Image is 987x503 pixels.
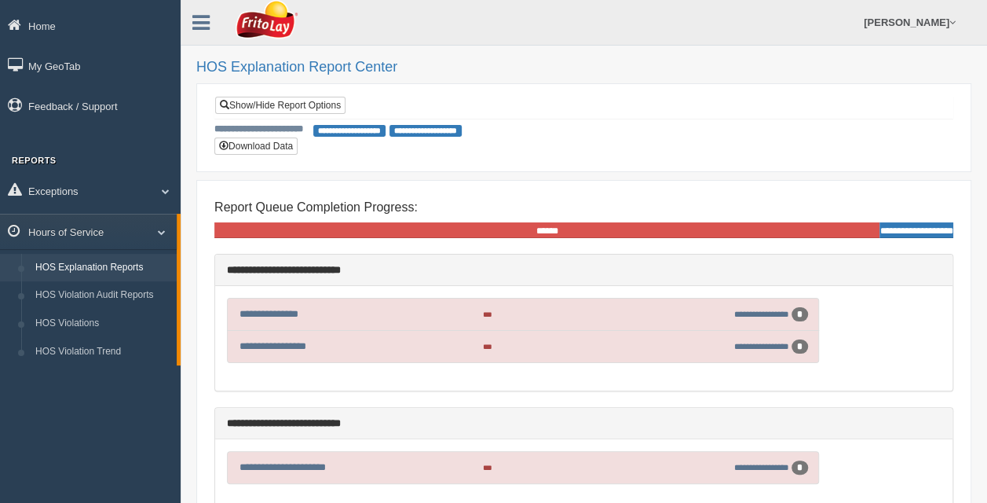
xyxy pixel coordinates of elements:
a: HOS Violations [28,310,177,338]
h4: Report Queue Completion Progress: [214,200,953,215]
button: Download Data [214,138,298,155]
a: Show/Hide Report Options [215,97,345,114]
h2: HOS Explanation Report Center [196,60,971,75]
a: HOS Violation Audit Reports [28,281,177,310]
a: HOS Violation Trend [28,338,177,366]
a: HOS Explanation Reports [28,254,177,282]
